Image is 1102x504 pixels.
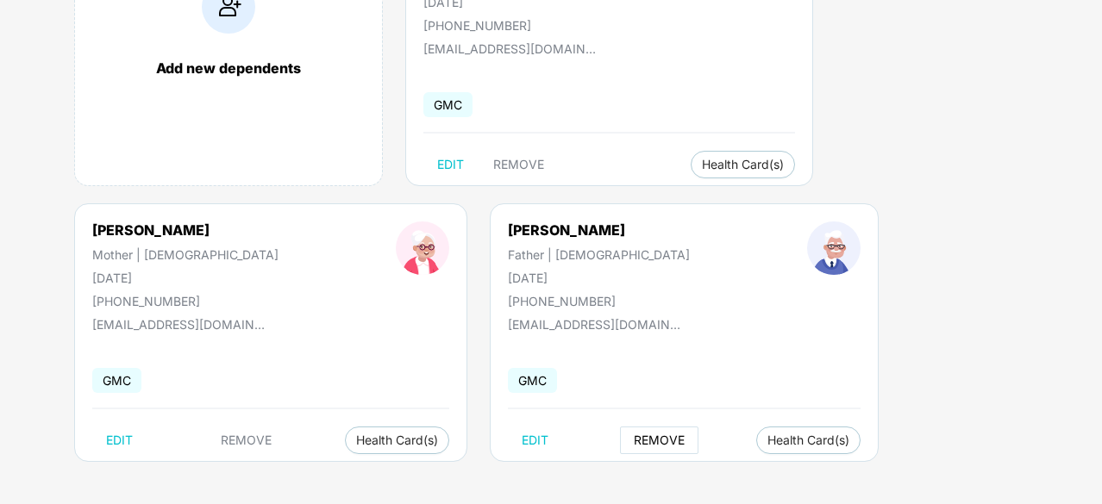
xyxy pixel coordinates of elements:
div: [PHONE_NUMBER] [423,18,624,33]
span: REMOVE [493,158,544,171]
span: REMOVE [634,433,685,447]
span: REMOVE [221,433,272,447]
img: profileImage [807,221,861,275]
button: REMOVE [207,426,285,454]
button: EDIT [92,426,147,454]
span: Health Card(s) [356,436,438,445]
div: [EMAIL_ADDRESS][DOMAIN_NAME] [423,41,596,56]
div: Father | [DEMOGRAPHIC_DATA] [508,247,690,262]
span: GMC [92,368,141,393]
div: [PHONE_NUMBER] [508,294,690,308]
img: profileImage [396,221,449,275]
div: [EMAIL_ADDRESS][DOMAIN_NAME] [508,317,680,332]
button: EDIT [423,151,478,178]
span: Health Card(s) [702,160,784,169]
span: EDIT [522,433,548,447]
span: GMC [508,368,557,393]
div: [DATE] [508,271,690,285]
button: REMOVE [620,426,698,454]
div: [EMAIL_ADDRESS][DOMAIN_NAME] [92,317,265,332]
div: [PERSON_NAME] [508,221,690,239]
button: Health Card(s) [345,426,449,454]
div: [PHONE_NUMBER] [92,294,279,308]
button: Health Card(s) [691,151,795,178]
span: Health Card(s) [767,436,849,445]
div: Add new dependents [92,59,365,77]
div: [PERSON_NAME] [92,221,279,239]
span: GMC [423,92,473,117]
button: Health Card(s) [756,426,861,454]
button: REMOVE [479,151,558,178]
span: EDIT [437,158,464,171]
div: [DATE] [92,271,279,285]
span: EDIT [106,433,133,447]
button: EDIT [508,426,562,454]
div: Mother | [DEMOGRAPHIC_DATA] [92,247,279,262]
